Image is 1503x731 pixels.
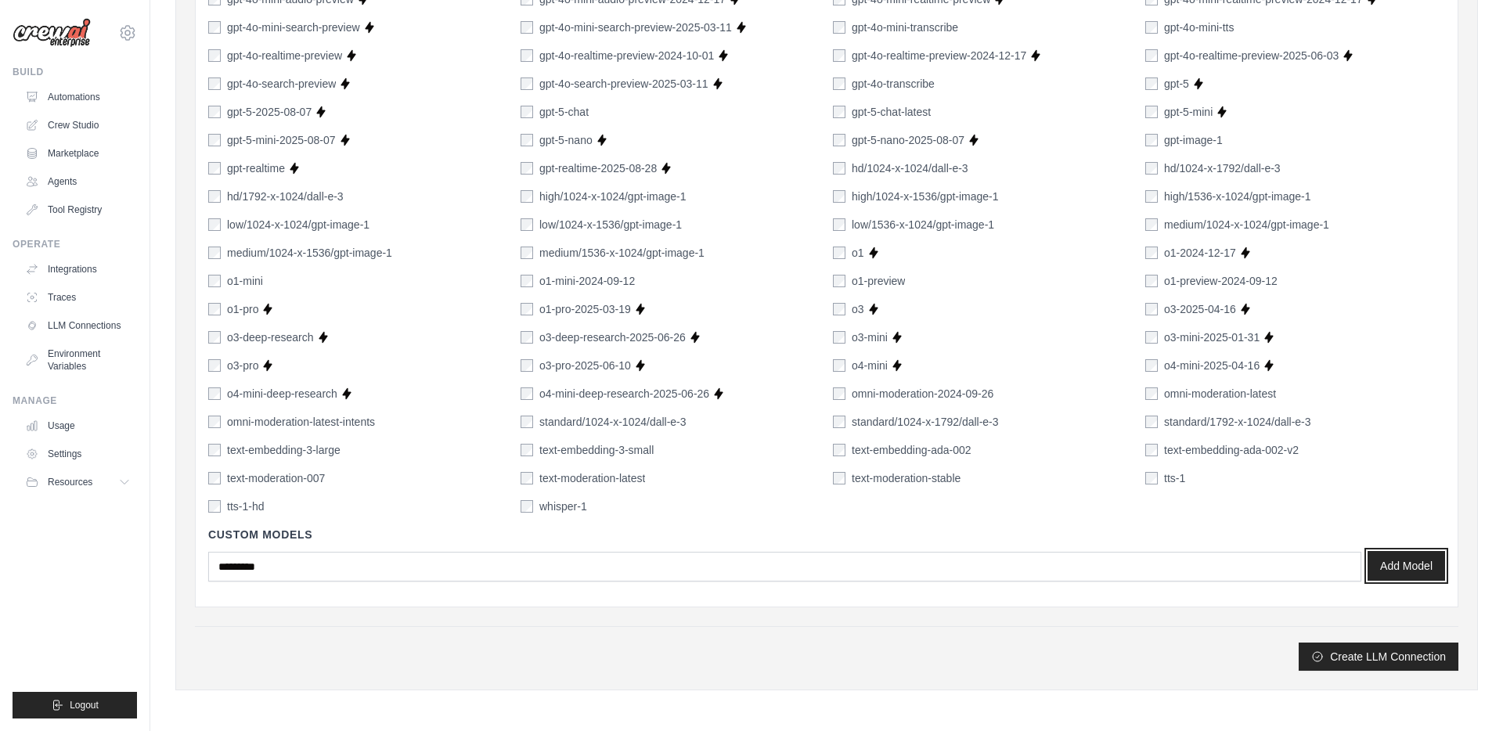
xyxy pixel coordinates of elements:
label: gpt-5-2025-08-07 [227,104,312,120]
label: gpt-4o-realtime-preview-2024-12-17 [852,48,1026,63]
input: gpt-5 [1145,77,1158,90]
label: medium/1024-x-1024/gpt-image-1 [1164,217,1329,232]
label: text-embedding-3-small [539,442,654,458]
input: gpt-4o-mini-transcribe [833,21,845,34]
label: gpt-5 [1164,76,1189,92]
h4: Custom Models [208,527,1445,542]
label: o3-deep-research [227,329,314,345]
span: Resources [48,476,92,488]
input: standard/1792-x-1024/dall-e-3 [1145,416,1158,428]
label: gpt-realtime [227,160,285,176]
label: o4-mini-deep-research [227,386,337,402]
input: o4-mini-deep-research-2025-06-26 [521,387,533,400]
label: gpt-5-nano [539,132,593,148]
label: gpt-image-1 [1164,132,1223,148]
label: gpt-4o-search-preview [227,76,336,92]
label: o1-mini [227,273,263,289]
label: gpt-4o-search-preview-2025-03-11 [539,76,708,92]
input: gpt-4o-search-preview-2025-03-11 [521,77,533,90]
input: hd/1024-x-1792/dall-e-3 [1145,162,1158,175]
input: o1-2024-12-17 [1145,247,1158,259]
label: medium/1536-x-1024/gpt-image-1 [539,245,705,261]
input: gpt-4o-realtime-preview [208,49,221,62]
a: Environment Variables [19,341,137,379]
button: Create LLM Connection [1299,643,1458,671]
label: hd/1024-x-1792/dall-e-3 [1164,160,1281,176]
label: hd/1792-x-1024/dall-e-3 [227,189,344,204]
input: text-moderation-latest [521,472,533,484]
input: text-embedding-ada-002 [833,444,845,456]
input: standard/1024-x-1792/dall-e-3 [833,416,845,428]
input: o3-pro [208,359,221,372]
label: gpt-5-mini-2025-08-07 [227,132,336,148]
label: omni-moderation-2024-09-26 [852,386,993,402]
input: gpt-4o-transcribe [833,77,845,90]
label: text-embedding-ada-002 [852,442,971,458]
label: o3 [852,301,864,317]
img: Logo [13,18,91,48]
label: o4-mini-2025-04-16 [1164,358,1260,373]
input: low/1024-x-1024/gpt-image-1 [208,218,221,231]
button: Resources [19,470,137,495]
input: gpt-5-chat [521,106,533,118]
input: omni-moderation-latest-intents [208,416,221,428]
button: Logout [13,692,137,718]
input: gpt-4o-mini-tts [1145,21,1158,34]
label: hd/1024-x-1024/dall-e-3 [852,160,968,176]
input: omni-moderation-latest [1145,387,1158,400]
input: omni-moderation-2024-09-26 [833,387,845,400]
label: high/1024-x-1536/gpt-image-1 [852,189,999,204]
input: text-moderation-stable [833,472,845,484]
input: text-embedding-ada-002-v2 [1145,444,1158,456]
input: high/1536-x-1024/gpt-image-1 [1145,190,1158,203]
input: o4-mini-2025-04-16 [1145,359,1158,372]
input: gpt-4o-search-preview [208,77,221,90]
label: text-embedding-ada-002-v2 [1164,442,1299,458]
label: o1-pro-2025-03-19 [539,301,631,317]
input: gpt-4o-mini-search-preview-2025-03-11 [521,21,533,34]
input: low/1536-x-1024/gpt-image-1 [833,218,845,231]
a: Agents [19,169,137,194]
input: o3-mini-2025-01-31 [1145,331,1158,344]
input: gpt-4o-realtime-preview-2024-10-01 [521,49,533,62]
input: gpt-5-mini [1145,106,1158,118]
label: o3-2025-04-16 [1164,301,1236,317]
label: gpt-5-mini [1164,104,1213,120]
label: tts-1 [1164,470,1185,486]
input: gpt-5-chat-latest [833,106,845,118]
input: standard/1024-x-1024/dall-e-3 [521,416,533,428]
input: whisper-1 [521,500,533,513]
input: gpt-4o-mini-search-preview [208,21,221,34]
input: text-embedding-3-large [208,444,221,456]
input: o1-pro [208,303,221,315]
input: o3-deep-research [208,331,221,344]
input: o1-preview-2024-09-12 [1145,275,1158,287]
label: standard/1024-x-1024/dall-e-3 [539,414,687,430]
label: o4-mini [852,358,888,373]
label: o1-preview [852,273,905,289]
label: low/1536-x-1024/gpt-image-1 [852,217,994,232]
a: Marketplace [19,141,137,166]
label: gpt-5-chat [539,104,589,120]
input: low/1024-x-1536/gpt-image-1 [521,218,533,231]
label: gpt-4o-transcribe [852,76,935,92]
label: text-moderation-stable [852,470,961,486]
input: o1 [833,247,845,259]
input: o1-pro-2025-03-19 [521,303,533,315]
label: o3-mini-2025-01-31 [1164,329,1260,345]
input: tts-1 [1145,472,1158,484]
input: gpt-5-nano [521,134,533,146]
input: gpt-4o-realtime-preview-2024-12-17 [833,49,845,62]
label: text-moderation-007 [227,470,325,486]
label: text-embedding-3-large [227,442,341,458]
iframe: Chat Widget [1425,656,1503,731]
label: o1 [852,245,864,261]
span: Logout [70,699,99,711]
input: gpt-5-nano-2025-08-07 [833,134,845,146]
input: gpt-5-2025-08-07 [208,106,221,118]
div: Build [13,66,137,78]
a: Traces [19,285,137,310]
label: gpt-4o-mini-search-preview-2025-03-11 [539,20,732,35]
div: Operate [13,238,137,250]
label: high/1536-x-1024/gpt-image-1 [1164,189,1311,204]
